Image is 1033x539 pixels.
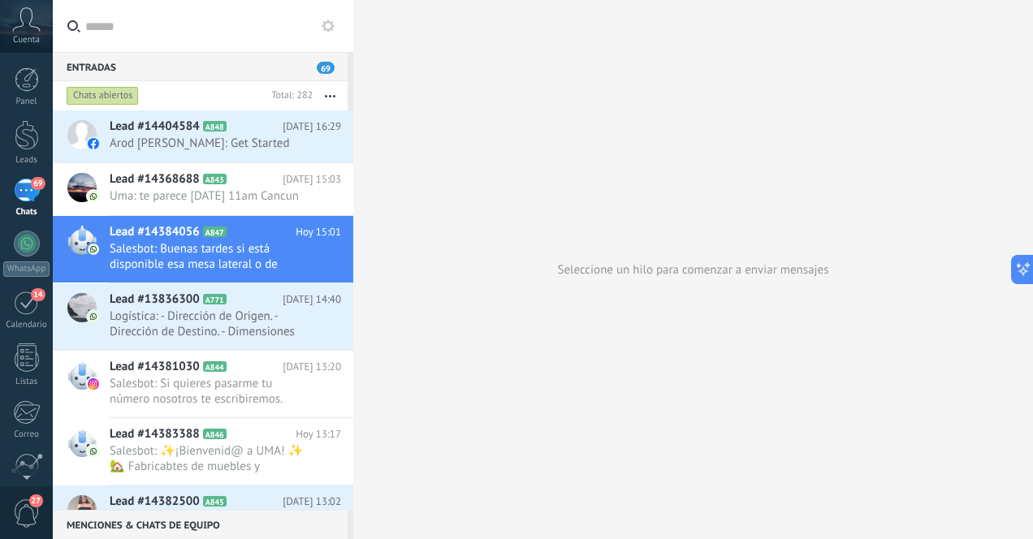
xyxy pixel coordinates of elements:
[3,155,50,166] div: Leads
[203,361,227,372] span: A844
[110,241,310,272] span: Salesbot: Buenas tardes si está disponible esa mesa lateral o de arrimo. Lo que no tengo es la co...
[283,291,341,308] span: [DATE] 14:40
[13,35,40,45] span: Cuenta
[110,224,200,240] span: Lead #14384056
[67,86,139,106] div: Chats abiertos
[3,97,50,107] div: Panel
[3,261,50,277] div: WhatsApp
[265,88,313,104] div: Total: 282
[88,311,99,322] img: com.amocrm.amocrmwa.svg
[110,171,200,188] span: Lead #14368688
[53,216,353,282] a: Lead #14384056 A847 Hoy 15:01 Salesbot: Buenas tardes si está disponible esa mesa lateral o de ar...
[283,119,341,135] span: [DATE] 16:29
[3,429,50,440] div: Correo
[110,426,200,442] span: Lead #14383388
[29,494,43,507] span: 27
[88,446,99,457] img: com.amocrm.amocrmwa.svg
[110,291,200,308] span: Lead #13836300
[53,52,348,81] div: Entradas
[3,207,50,218] div: Chats
[203,294,227,304] span: A771
[317,62,335,74] span: 69
[203,174,227,184] span: A843
[53,110,353,162] a: Lead #14404584 A848 [DATE] 16:29 Arod [PERSON_NAME]: Get Started
[110,359,200,375] span: Lead #14381030
[53,418,353,485] a: Lead #14383388 A846 Hoy 13:17 Salesbot: ✨¡Bienvenid@ a UMA! ✨ 🏡 Fabricabtes de muebles y decoraci...
[296,426,341,442] span: Hoy 13:17
[110,136,310,151] span: Arod [PERSON_NAME]: Get Started
[53,351,353,417] a: Lead #14381030 A844 [DATE] 13:20 Salesbot: Si quieres pasarme tu número nosotros te escribiremos.
[3,377,50,387] div: Listas
[283,171,341,188] span: [DATE] 15:03
[283,359,341,375] span: [DATE] 13:20
[110,188,310,204] span: Uma: te parece [DATE] 11am Cancun
[53,510,348,539] div: Menciones & Chats de equipo
[88,378,99,390] img: instagram.svg
[110,119,200,135] span: Lead #14404584
[110,443,310,474] span: Salesbot: ✨¡Bienvenid@ a UMA! ✨ 🏡 Fabricabtes de muebles y decoración artesanal 💫 Diseñamos y fab...
[53,283,353,350] a: Lead #13836300 A771 [DATE] 14:40 Logística: - Dirección de Origen. - Dirección de Destino. - Dime...
[88,191,99,202] img: com.amocrm.amocrmwa.svg
[31,177,45,190] span: 69
[110,494,200,510] span: Lead #14382500
[88,138,99,149] img: facebook-sm.svg
[283,494,341,510] span: [DATE] 13:02
[53,485,353,537] a: Lead #14382500 A845 [DATE] 13:02
[203,496,227,507] span: A845
[110,308,310,339] span: Logística: - Dirección de Origen. - Dirección de Destino. - Dimensiones del producto. - Peso.
[88,244,99,255] img: com.amocrm.amocrmwa.svg
[110,376,310,407] span: Salesbot: Si quieres pasarme tu número nosotros te escribiremos.
[203,429,227,439] span: A846
[296,224,341,240] span: Hoy 15:01
[31,288,45,301] span: 14
[203,121,227,132] span: A848
[3,320,50,330] div: Calendario
[53,163,353,215] a: Lead #14368688 A843 [DATE] 15:03 Uma: te parece [DATE] 11am Cancun
[203,226,227,237] span: A847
